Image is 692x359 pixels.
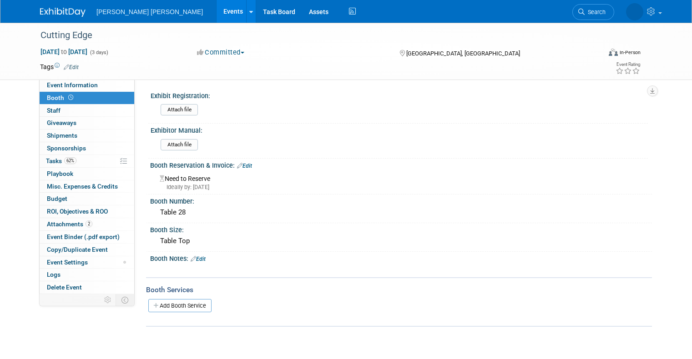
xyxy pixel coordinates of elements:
[37,27,590,44] div: Cutting Edge
[40,105,134,117] a: Staff
[151,89,648,100] div: Exhibit Registration:
[100,294,116,306] td: Personalize Event Tab Strip
[40,142,134,155] a: Sponsorships
[66,94,75,101] span: Booth not reserved yet
[40,180,134,193] a: Misc. Expenses & Credits
[40,205,134,218] a: ROI, Objectives & ROO
[191,256,206,262] a: Edit
[47,195,67,202] span: Budget
[40,79,134,91] a: Event Information
[40,244,134,256] a: Copy/Duplicate Event
[151,124,648,135] div: Exhibitor Manual:
[96,8,203,15] span: [PERSON_NAME] [PERSON_NAME]
[40,193,134,205] a: Budget
[40,8,86,17] img: ExhibitDay
[40,168,134,180] a: Playbook
[47,119,76,126] span: Giveaways
[150,223,652,234] div: Booth Size:
[64,64,79,70] a: Edit
[40,218,134,230] a: Attachments2
[40,117,134,129] a: Giveaways
[46,157,76,165] span: Tasks
[150,194,652,206] div: Booth Number:
[406,50,520,57] span: [GEOGRAPHIC_DATA], [GEOGRAPHIC_DATA]
[40,155,134,167] a: Tasks62%
[40,281,134,294] a: Delete Event
[47,170,73,177] span: Playbook
[609,49,618,56] img: Format-Inperson.png
[47,94,75,101] span: Booth
[116,294,135,306] td: Toggle Event Tabs
[157,172,645,191] div: Need to Reserve
[150,252,652,264] div: Booth Notes:
[40,62,79,71] td: Tags
[619,49,641,56] div: In-Person
[626,3,643,20] img: Kelly Graber
[40,92,134,104] a: Booth
[157,205,645,219] div: Table 28
[40,130,134,142] a: Shipments
[146,285,652,295] div: Booth Services
[157,234,645,248] div: Table Top
[616,62,640,67] div: Event Rating
[572,4,614,20] a: Search
[40,269,134,281] a: Logs
[64,157,76,164] span: 62%
[47,183,118,190] span: Misc. Expenses & Credits
[150,159,652,170] div: Booth Reservation & Invoice:
[47,220,92,228] span: Attachments
[552,47,641,61] div: Event Format
[40,256,134,269] a: Event Settings
[148,299,212,312] a: Add Booth Service
[86,220,92,227] span: 2
[47,145,86,152] span: Sponsorships
[47,284,82,291] span: Delete Event
[47,132,77,139] span: Shipments
[60,48,68,55] span: to
[47,208,108,215] span: ROI, Objectives & ROO
[585,9,606,15] span: Search
[40,231,134,243] a: Event Binder (.pdf export)
[40,48,88,56] span: [DATE] [DATE]
[47,271,61,278] span: Logs
[47,259,88,266] span: Event Settings
[47,107,61,114] span: Staff
[47,81,98,89] span: Event Information
[47,233,120,240] span: Event Binder (.pdf export)
[194,48,248,57] button: Committed
[237,163,252,169] a: Edit
[47,246,108,253] span: Copy/Duplicate Event
[123,261,126,264] span: Modified Layout
[160,183,645,191] div: Ideally by: [DATE]
[89,50,108,55] span: (3 days)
